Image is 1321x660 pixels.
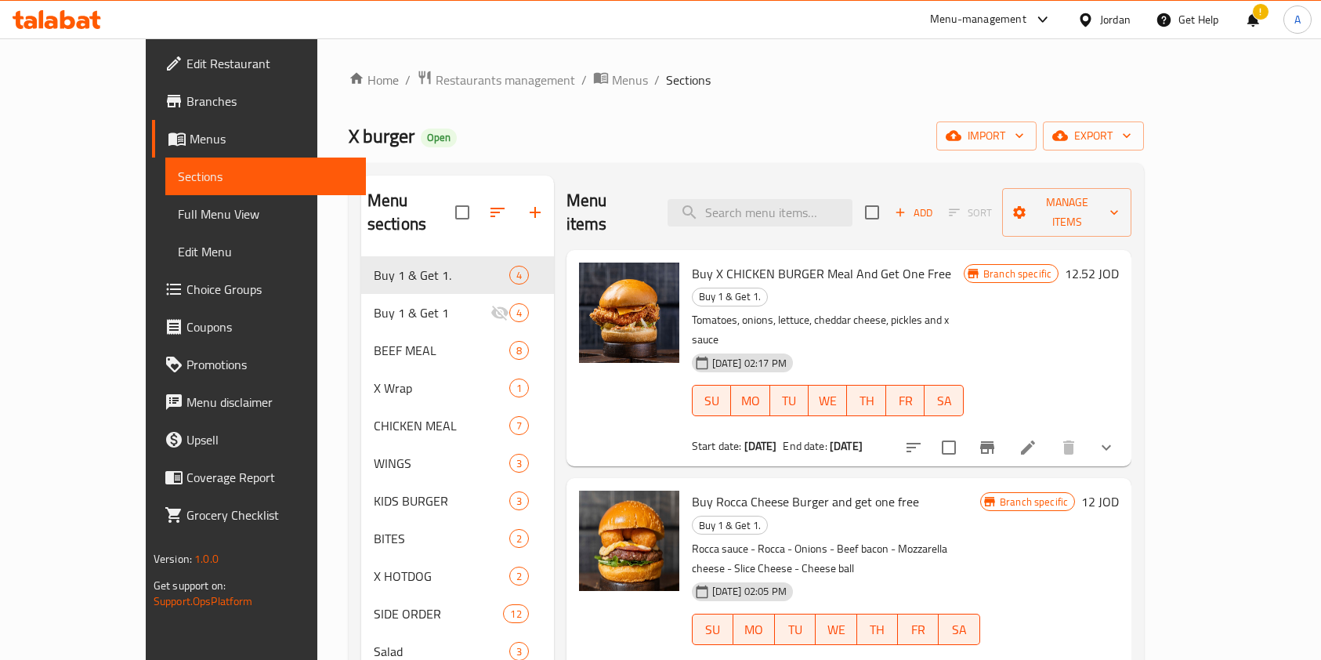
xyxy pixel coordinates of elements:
[421,131,457,144] span: Open
[1055,126,1131,146] span: export
[1002,188,1131,237] button: Manage items
[1100,11,1131,28] div: Jordan
[1019,438,1037,457] a: Edit menu item
[152,383,367,421] a: Menu disclaimer
[930,10,1026,29] div: Menu-management
[186,280,354,299] span: Choice Groups
[367,189,455,236] h2: Menu sections
[361,294,554,332] div: Buy 1 & Get 14
[361,256,554,294] div: Buy 1 & Get 1.4
[1294,11,1301,28] span: A
[1065,263,1119,285] h6: 12.52 JOD
[154,575,226,596] span: Get support on:
[895,429,932,466] button: sort-choices
[816,614,856,645] button: WE
[692,288,768,306] div: Buy 1 & Get 1.
[154,591,253,611] a: Support.OpsPlatform
[194,549,219,569] span: 1.0.0
[822,618,850,641] span: WE
[374,416,509,435] span: CHICKEN MEAL
[374,341,509,360] span: BEEF MEAL
[421,129,457,147] div: Open
[152,120,367,158] a: Menus
[968,429,1006,466] button: Branch-specific-item
[374,266,509,285] span: Buy 1 & Get 1.
[509,416,529,435] div: items
[737,390,763,412] span: MO
[815,390,841,412] span: WE
[186,54,354,73] span: Edit Restaurant
[154,549,192,569] span: Version:
[1043,121,1144,150] button: export
[509,303,529,322] div: items
[857,614,898,645] button: TH
[949,126,1024,146] span: import
[374,529,509,548] div: BITES
[510,343,528,358] span: 8
[186,506,354,524] span: Grocery Checklist
[993,495,1074,510] span: Branch specific
[579,491,679,591] img: Buy Rocca Cheese Burger and get one free
[776,390,802,412] span: TU
[1050,429,1088,466] button: delete
[509,567,529,586] div: items
[361,332,554,369] div: BEEF MEAL8
[775,614,816,645] button: TU
[889,201,939,225] button: Add
[374,491,509,510] span: KIDS BURGER
[510,456,528,471] span: 3
[178,167,354,186] span: Sections
[892,390,918,412] span: FR
[503,604,528,623] div: items
[186,468,354,487] span: Coverage Report
[361,444,554,482] div: WINGS3
[190,129,354,148] span: Menus
[374,567,509,586] span: X HOTDOG
[361,520,554,557] div: BITES2
[374,454,509,473] span: WINGS
[566,189,649,236] h2: Menu items
[510,494,528,509] span: 3
[361,595,554,633] div: SIDE ORDER12
[740,618,768,641] span: MO
[706,356,793,371] span: [DATE] 02:17 PM
[152,308,367,346] a: Coupons
[374,379,509,397] div: X Wrap
[692,385,731,416] button: SU
[152,496,367,534] a: Grocery Checklist
[479,194,516,231] span: Sort sections
[1081,491,1119,513] h6: 12 JOD
[446,196,479,229] span: Select all sections
[692,539,980,578] p: Rocca sauce - Rocca - Onions - Beef bacon - Mozzarella cheese - Slice Cheese - Cheese ball
[693,288,767,306] span: Buy 1 & Get 1.
[939,201,1002,225] span: Select section first
[405,71,411,89] li: /
[693,517,767,535] span: Buy 1 & Get 1.
[1015,193,1119,232] span: Manage items
[510,268,528,283] span: 4
[692,614,733,645] button: SU
[847,385,885,416] button: TH
[490,303,509,322] svg: Inactive section
[165,233,367,270] a: Edit Menu
[509,529,529,548] div: items
[510,569,528,584] span: 2
[692,436,742,456] span: Start date:
[374,604,504,623] span: SIDE ORDER
[509,379,529,397] div: items
[510,531,528,546] span: 2
[692,310,964,350] p: Tomatoes, onions, lettuce, cheddar cheese, pickles and x sauce
[349,70,1144,90] nav: breadcrumb
[731,385,769,416] button: MO
[939,614,979,645] button: SA
[510,419,528,433] span: 7
[417,70,575,90] a: Restaurants management
[165,158,367,195] a: Sections
[733,614,774,645] button: MO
